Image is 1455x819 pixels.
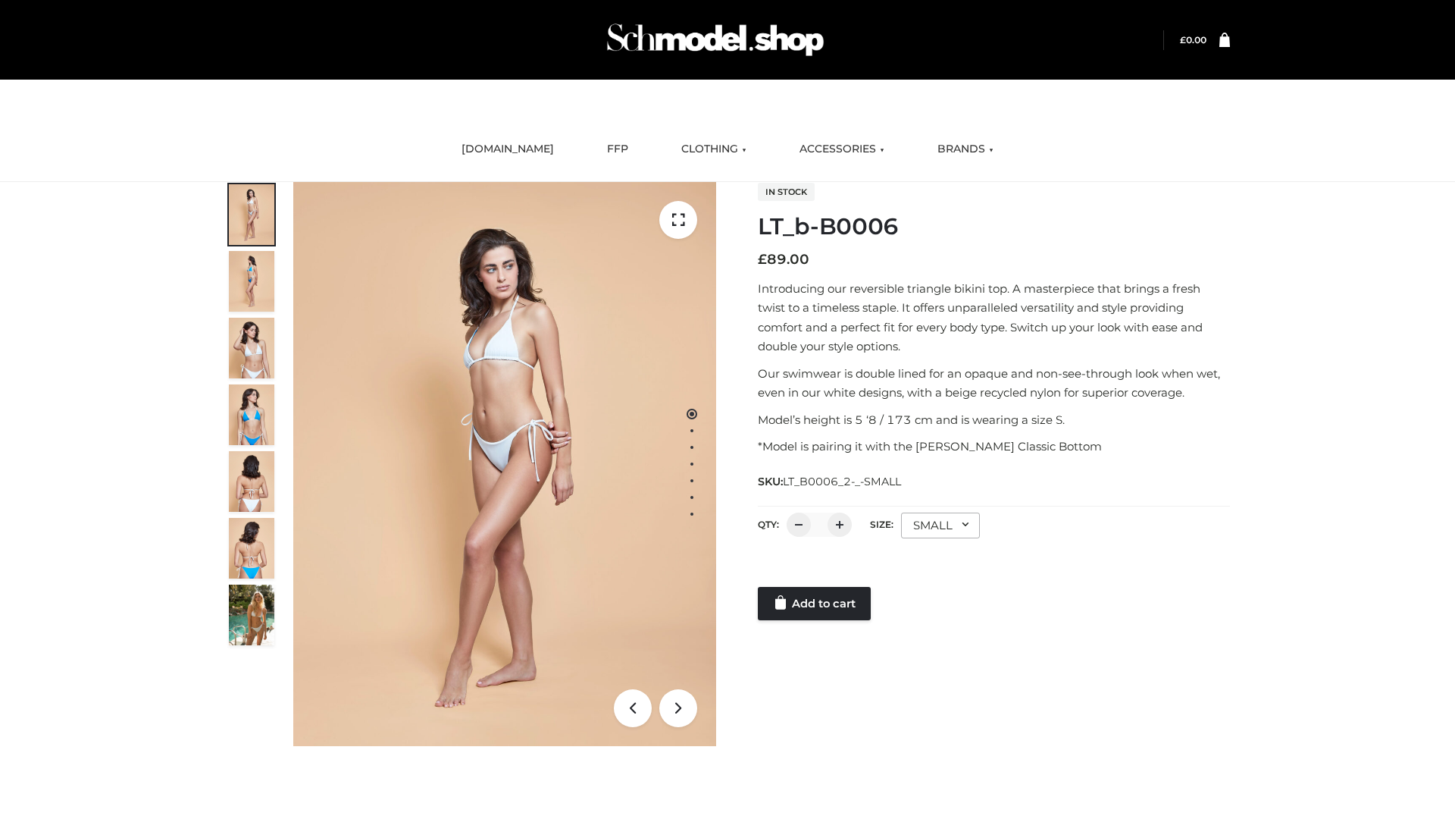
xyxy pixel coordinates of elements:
[229,585,274,645] img: Arieltop_CloudNine_AzureSky2.jpg
[758,213,1230,240] h1: LT_b-B0006
[758,279,1230,356] p: Introducing our reversible triangle bikini top. A masterpiece that brings a fresh twist to a time...
[1180,34,1206,45] bdi: 0.00
[1180,34,1206,45] a: £0.00
[758,251,767,268] span: £
[758,410,1230,430] p: Model’s height is 5 ‘8 / 173 cm and is wearing a size S.
[758,587,871,620] a: Add to cart
[229,251,274,312] img: ArielClassicBikiniTop_CloudNine_AzureSky_OW114ECO_2-scaled.jpg
[788,133,896,166] a: ACCESSORIES
[758,472,903,491] span: SKU:
[229,318,274,378] img: ArielClassicBikiniTop_CloudNine_AzureSky_OW114ECO_3-scaled.jpg
[670,133,758,166] a: CLOTHING
[450,133,565,166] a: [DOMAIN_NAME]
[229,184,274,245] img: ArielClassicBikiniTop_CloudNine_AzureSky_OW114ECO_1-scaled.jpg
[758,251,809,268] bdi: 89.00
[602,10,829,70] img: Schmodel Admin 964
[926,133,1005,166] a: BRANDS
[758,364,1230,403] p: Our swimwear is double lined for an opaque and non-see-through look when wet, even in our white d...
[758,519,779,530] label: QTY:
[229,451,274,512] img: ArielClassicBikiniTop_CloudNine_AzureSky_OW114ECO_7-scaled.jpg
[596,133,640,166] a: FFP
[758,183,815,201] span: In stock
[293,182,716,746] img: ArielClassicBikiniTop_CloudNine_AzureSky_OW114ECO_1
[229,384,274,445] img: ArielClassicBikiniTop_CloudNine_AzureSky_OW114ECO_4-scaled.jpg
[229,518,274,579] img: ArielClassicBikiniTop_CloudNine_AzureSky_OW114ECO_8-scaled.jpg
[1180,34,1186,45] span: £
[870,519,893,530] label: Size:
[901,513,980,538] div: SMALL
[758,437,1230,457] p: *Model is pairing it with the [PERSON_NAME] Classic Bottom
[783,475,901,488] span: LT_B0006_2-_-SMALL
